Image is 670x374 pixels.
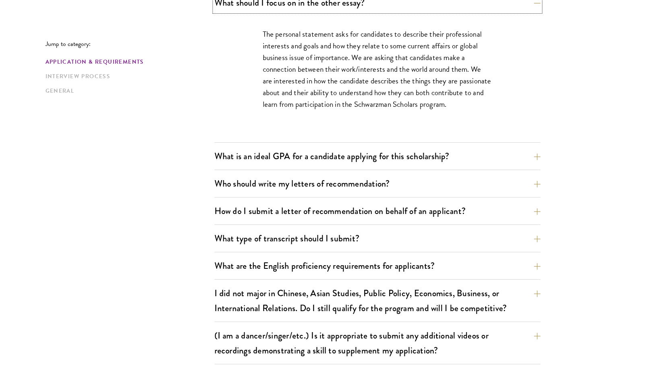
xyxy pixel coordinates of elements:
[45,72,210,81] a: Interview Process
[214,284,540,317] button: I did not major in Chinese, Asian Studies, Public Policy, Economics, Business, or International R...
[45,58,210,66] a: Application & Requirements
[263,28,492,110] p: The personal statement asks for candidates to describe their professional interests and goals and...
[214,229,540,247] button: What type of transcript should I submit?
[214,147,540,165] button: What is an ideal GPA for a candidate applying for this scholarship?
[45,87,210,95] a: General
[214,257,540,275] button: What are the English proficiency requirements for applicants?
[214,202,540,220] button: How do I submit a letter of recommendation on behalf of an applicant?
[214,326,540,359] button: (I am a dancer/singer/etc.) Is it appropriate to submit any additional videos or recordings demon...
[45,40,214,48] p: Jump to category:
[214,175,540,193] button: Who should write my letters of recommendation?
